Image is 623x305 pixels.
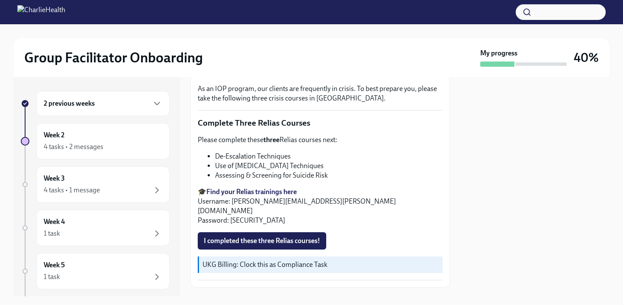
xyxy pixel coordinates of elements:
[204,237,320,245] span: I completed these three Relias courses!
[198,187,443,225] p: 🎓 Username: [PERSON_NAME][EMAIL_ADDRESS][PERSON_NAME][DOMAIN_NAME] Password: [SECURITY_DATA]
[21,166,170,203] a: Week 34 tasks • 1 message
[44,99,95,108] h6: 2 previous weeks
[198,232,326,250] button: I completed these three Relias courses!
[44,260,65,270] h6: Week 5
[574,50,599,65] h3: 40%
[44,142,103,152] div: 4 tasks • 2 messages
[215,161,443,171] li: Use of [MEDICAL_DATA] Techniques
[21,253,170,289] a: Week 51 task
[198,135,443,145] p: Please complete these Relias courses next:
[24,49,203,66] h2: Group Facilitator Onboarding
[21,123,170,159] a: Week 24 tasks • 2 messages
[44,229,60,238] div: 1 task
[44,174,65,183] h6: Week 3
[44,185,100,195] div: 4 tasks • 1 message
[480,49,517,58] strong: My progress
[215,171,443,180] li: Assessing & Screening for Suicide Risk
[44,272,60,282] div: 1 task
[215,152,443,161] li: De-Escalation Techniques
[21,210,170,246] a: Week 41 task
[44,217,65,227] h6: Week 4
[198,84,443,103] p: As an IOP program, our clients are frequently in crisis. To best prepare you, please take the fol...
[206,188,297,196] a: Find your Relias trainings here
[202,260,439,269] p: UKG Billing: Clock this as Compliance Task
[198,117,443,129] p: Complete Three Relias Courses
[17,5,65,19] img: CharlieHealth
[263,136,279,144] strong: three
[36,91,170,116] div: 2 previous weeks
[44,130,64,140] h6: Week 2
